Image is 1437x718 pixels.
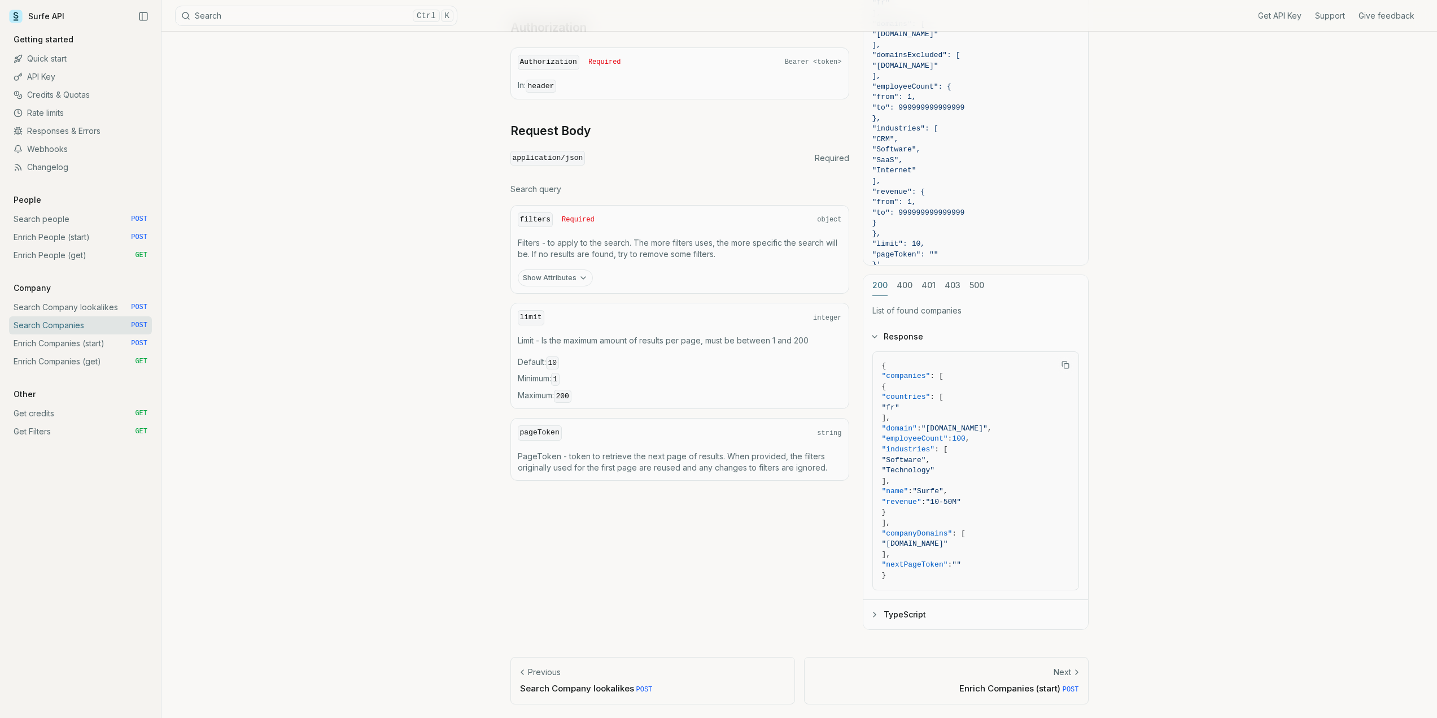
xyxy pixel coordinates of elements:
[872,250,938,259] span: "pageToken": ""
[135,409,147,418] span: GET
[441,10,453,22] kbd: K
[9,158,152,176] a: Changelog
[518,212,553,228] code: filters
[872,305,1079,316] p: List of found companies
[131,303,147,312] span: POST
[882,393,931,401] span: "countries"
[518,373,842,385] span: Minimum :
[135,357,147,366] span: GET
[785,58,842,67] span: Bearer <token>
[882,382,886,391] span: {
[872,156,903,164] span: "SaaS",
[872,229,881,238] span: },
[897,275,912,296] button: 400
[546,356,560,369] code: 10
[917,424,921,433] span: :
[135,8,152,25] button: Collapse Sidebar
[944,487,948,495] span: ,
[872,188,925,196] span: "revenue": {
[882,560,948,569] span: "nextPageToken"
[814,682,1079,694] p: Enrich Companies (start)
[9,86,152,104] a: Credits & Quotas
[9,389,40,400] p: Other
[882,456,926,464] span: "Software"
[863,322,1088,351] button: Response
[952,560,961,569] span: ""
[882,519,891,527] span: ],
[1057,356,1074,373] button: Copy Text
[926,456,931,464] span: ,
[921,424,988,433] span: "[DOMAIN_NAME]"
[872,51,960,59] span: "domainsExcluded": [
[882,571,886,580] span: }
[1258,10,1301,21] a: Get API Key
[551,373,560,386] code: 1
[872,208,965,217] span: "to": 999999999999999
[863,600,1088,629] button: TypeScript
[882,362,886,370] span: {
[872,135,899,143] span: "CRM",
[952,529,965,538] span: : [
[131,339,147,348] span: POST
[518,425,562,441] code: pageToken
[872,114,881,123] span: },
[9,334,152,353] a: Enrich Companies (start) POST
[882,508,886,516] span: }
[912,487,944,495] span: "Surfe"
[872,145,921,154] span: "Software",
[882,477,891,485] span: ],
[131,215,147,224] span: POST
[9,8,64,25] a: Surfe API
[926,498,961,506] span: "10-50M"
[175,6,457,26] button: SearchCtrlK
[813,314,841,323] span: integer
[872,240,925,248] span: "limit": 10,
[882,445,935,454] span: "industries"
[9,298,152,316] a: Search Company lookalikes POST
[817,429,841,438] span: string
[872,103,965,112] span: "to": 999999999999999
[921,275,936,296] button: 401
[9,194,46,206] p: People
[9,122,152,140] a: Responses & Errors
[872,72,881,80] span: ],
[413,10,440,22] kbd: Ctrl
[131,233,147,242] span: POST
[636,686,653,694] span: POST
[135,427,147,436] span: GET
[969,275,984,296] button: 500
[9,228,152,246] a: Enrich People (start) POST
[9,50,152,68] a: Quick start
[872,30,938,38] span: "[DOMAIN_NAME]"
[528,667,561,678] p: Previous
[520,682,785,694] p: Search Company lookalikes
[554,390,571,403] code: 200
[131,321,147,330] span: POST
[882,466,935,475] span: "Technology"
[872,41,881,49] span: ],
[872,124,938,133] span: "industries": [
[510,184,849,195] p: Search query
[882,539,948,548] span: "[DOMAIN_NAME]"
[804,657,1089,704] a: NextEnrich Companies (start) POST
[882,434,948,443] span: "employeeCount"
[518,237,842,260] p: Filters - to apply to the search. The more filters uses, the more specific the search will be. If...
[945,275,960,296] button: 403
[518,390,842,402] span: Maximum :
[510,657,795,704] a: PreviousSearch Company lookalikes POST
[518,80,842,92] p: In:
[9,404,152,423] a: Get credits GET
[872,166,916,175] span: "Internet"
[882,550,891,559] span: ],
[9,423,152,441] a: Get Filters GET
[930,393,943,401] span: : [
[882,529,953,538] span: "companyDomains"
[510,151,586,166] code: application/json
[9,316,152,334] a: Search Companies POST
[518,310,544,325] code: limit
[518,356,842,369] span: Default :
[882,372,931,380] span: "companies"
[930,372,943,380] span: : [
[882,403,899,412] span: "fr"
[988,424,992,433] span: ,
